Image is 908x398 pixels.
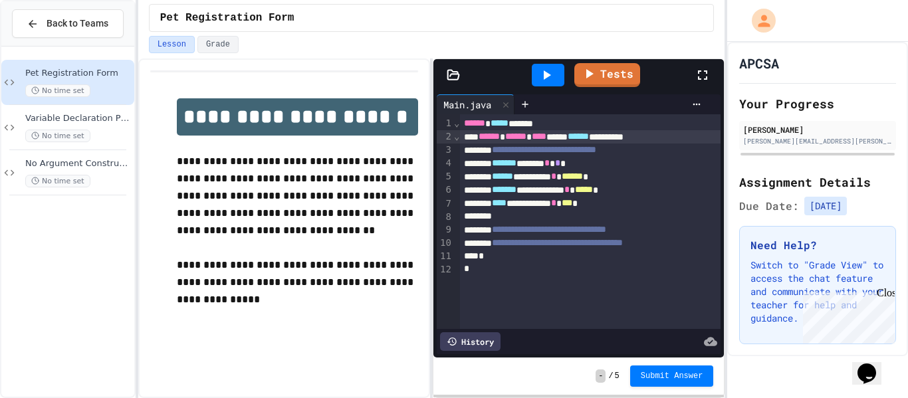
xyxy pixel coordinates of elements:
[160,10,294,26] span: Pet Registration Form
[25,175,90,187] span: No time set
[630,365,714,387] button: Submit Answer
[25,68,132,79] span: Pet Registration Form
[641,371,703,381] span: Submit Answer
[615,371,620,381] span: 5
[25,84,90,97] span: No time set
[739,198,799,214] span: Due Date:
[739,94,896,113] h2: Your Progress
[437,223,453,237] div: 9
[437,170,453,183] div: 5
[197,36,239,53] button: Grade
[437,157,453,170] div: 4
[750,258,885,325] p: Switch to "Grade View" to access the chat feature and communicate with your teacher for help and ...
[12,9,124,38] button: Back to Teams
[47,17,108,31] span: Back to Teams
[739,173,896,191] h2: Assignment Details
[437,117,453,130] div: 1
[437,211,453,224] div: 8
[437,94,514,114] div: Main.java
[437,144,453,157] div: 3
[798,287,895,344] iframe: chat widget
[437,197,453,211] div: 7
[596,369,606,383] span: -
[437,98,498,112] div: Main.java
[852,345,895,385] iframe: chat widget
[437,263,453,276] div: 12
[437,250,453,263] div: 11
[437,130,453,144] div: 2
[453,131,460,142] span: Fold line
[743,136,892,146] div: [PERSON_NAME][EMAIL_ADDRESS][PERSON_NAME][DOMAIN_NAME]
[437,183,453,197] div: 6
[25,158,132,169] span: No Argument Constructor Practice
[149,36,195,53] button: Lesson
[453,118,460,128] span: Fold line
[739,54,779,72] h1: APCSA
[750,237,885,253] h3: Need Help?
[574,63,640,87] a: Tests
[25,130,90,142] span: No time set
[440,332,501,351] div: History
[5,5,92,84] div: Chat with us now!Close
[608,371,613,381] span: /
[804,197,847,215] span: [DATE]
[25,113,132,124] span: Variable Declaration Practice
[437,237,453,250] div: 10
[738,5,779,36] div: My Account
[743,124,892,136] div: [PERSON_NAME]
